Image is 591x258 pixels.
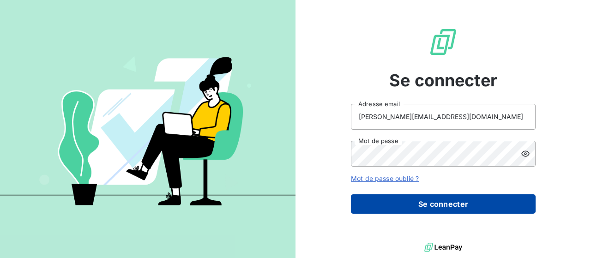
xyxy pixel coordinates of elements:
[428,27,458,57] img: Logo LeanPay
[424,240,462,254] img: logo
[389,68,497,93] span: Se connecter
[351,104,536,130] input: placeholder
[351,194,536,214] button: Se connecter
[351,174,419,182] a: Mot de passe oublié ?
